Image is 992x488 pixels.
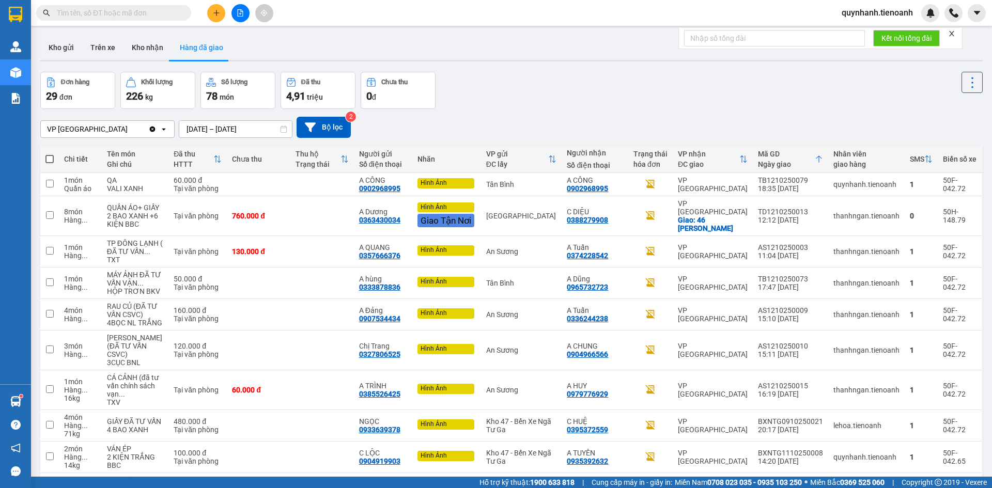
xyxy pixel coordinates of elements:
div: 0 [910,212,933,220]
div: Thu hộ [296,150,340,158]
div: 50F-042.72 [943,243,977,260]
button: Kho nhận [123,35,172,60]
div: A TRÌNH [359,382,407,390]
span: đơn [59,93,72,101]
div: lehoa.tienoanh [833,421,900,430]
div: 1 [910,310,933,319]
span: quynhanh.tienoanh [833,6,921,19]
div: Tại văn phòng [174,350,222,358]
div: Nhãn [417,155,476,163]
div: An Sương [486,247,557,256]
div: TD1210250013 [758,208,823,216]
div: TP ĐÔNG LẠNH ( ĐÃ TƯ VẤN CSVC) [107,239,164,256]
div: 15:10 [DATE] [758,314,823,323]
div: 15:11 [DATE] [758,350,823,358]
div: An Sương [486,386,557,394]
div: Tại văn phòng [174,314,222,323]
div: 2 BAO XANH +6 KIỆN BBC [107,212,164,228]
strong: 1900 633 818 [530,478,575,486]
div: An Sương [486,310,557,319]
div: 16:19 [DATE] [758,390,823,398]
div: 4BỌC NL TRẮNG [107,319,164,327]
span: triệu [307,93,323,101]
img: logo-vxr [9,7,22,22]
span: message [11,466,21,476]
div: 12:12 [DATE] [758,216,823,224]
div: 0904919903 [359,457,400,465]
div: Hàng thông thường [64,216,97,224]
div: 16 kg [64,394,97,402]
div: Hình Ảnh [417,308,474,319]
span: Cung cấp máy in - giấy in: [592,477,672,488]
img: warehouse-icon [10,41,21,52]
div: Số điện thoại [359,160,407,168]
div: 14:20 [DATE] [758,457,823,465]
div: 18:35 [DATE] [758,184,823,193]
div: 480.000 đ [174,417,222,426]
span: ... [144,247,150,256]
div: Hình Ảnh [417,419,474,430]
div: AS1210250003 [758,243,823,251]
div: 1 [910,247,933,256]
button: Đơn hàng29đơn [40,72,115,109]
div: 50F-042.72 [943,342,977,358]
th: Toggle SortBy [905,146,938,173]
div: Số điện thoại [567,161,623,169]
div: A hùng [359,275,407,283]
input: Nhập số tổng đài [684,30,865,46]
div: 1 món [64,176,97,184]
div: VP [GEOGRAPHIC_DATA] [678,449,748,465]
div: Chưa thu [381,78,408,86]
div: 50F-042.72 [943,306,977,323]
span: copyright [935,479,942,486]
span: | [892,477,894,488]
div: 0902968995 [567,184,608,193]
div: 71 kg [64,430,97,438]
div: 0363430034 [359,216,400,224]
img: phone-icon [949,8,958,18]
div: VP [GEOGRAPHIC_DATA] [678,176,748,193]
input: Selected VP Đà Lạt. [129,124,130,134]
div: 0333878836 [359,283,400,291]
div: 14 kg [64,461,97,469]
div: Chi tiết [64,155,97,163]
div: A CÔNG [567,176,623,184]
span: kg [145,93,153,101]
div: TB1210250079 [758,176,823,184]
div: Biển số xe [943,155,977,163]
button: Trên xe [82,35,123,60]
button: file-add [231,4,250,22]
span: 4,91 [286,90,305,102]
div: Người gửi [359,150,407,158]
img: warehouse-icon [10,67,21,78]
div: MÁY ẢNH ĐÃ TƯ VẤN VẬN CHUYỂN [107,271,164,287]
div: CÁ CẢNH (đã tư vấn chính sách vạn chuyển ) [107,373,164,398]
div: QA [107,176,164,184]
div: RAU(ĐÃ TƯ VẤN CSVC) [107,334,164,358]
img: solution-icon [10,93,21,104]
span: caret-down [972,8,982,18]
div: 1 [910,421,933,430]
div: 4 món [64,306,97,314]
div: Kho 47 - Bến Xe Ngã Tư Ga [486,417,557,434]
span: ... [82,314,88,323]
div: Hàng thông thường [64,453,97,461]
span: 226 [126,90,143,102]
div: TXT [107,256,164,264]
div: VP nhận [678,150,739,158]
div: 8 món [64,208,97,216]
button: Kho gửi [40,35,82,60]
span: ... [137,279,144,287]
div: Khối lượng [141,78,173,86]
div: 0374228542 [567,251,608,260]
div: Trạng thái [633,150,668,158]
span: ... [82,216,88,224]
div: Quần áo [64,184,97,193]
div: quynhanh.tienoanh [833,180,900,188]
div: thanhngan.tienoanh [833,386,900,394]
div: HỘP TRƠN BKV [107,287,164,295]
span: plus [213,9,220,17]
div: Hình Ảnh [417,178,474,188]
div: 1 [910,279,933,287]
span: ⚪️ [804,480,808,484]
